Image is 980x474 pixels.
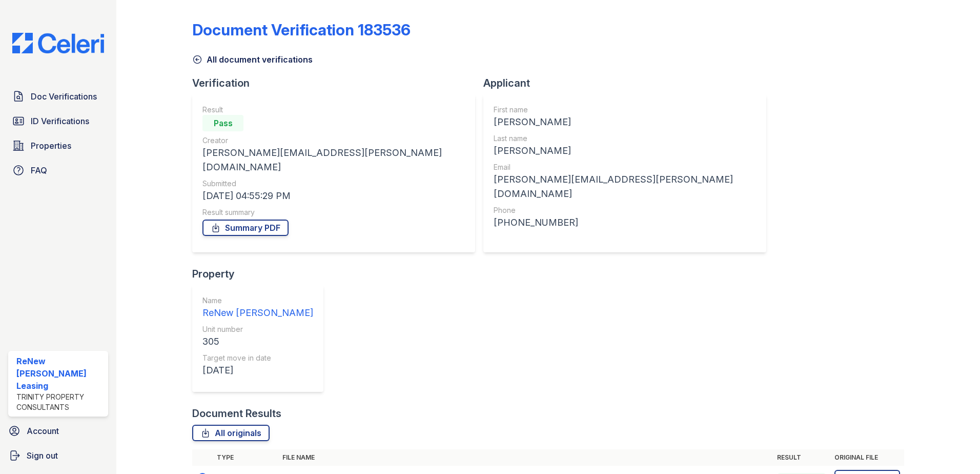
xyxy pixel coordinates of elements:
div: Submitted [202,179,465,189]
div: [DATE] 04:55:29 PM [202,189,465,203]
div: [PERSON_NAME] [494,115,756,129]
span: Doc Verifications [31,90,97,103]
a: ID Verifications [8,111,108,131]
a: Summary PDF [202,220,289,236]
a: Doc Verifications [8,86,108,107]
a: Name ReNew [PERSON_NAME] [202,295,313,320]
div: [PERSON_NAME][EMAIL_ADDRESS][PERSON_NAME][DOMAIN_NAME] [202,146,465,174]
div: [PHONE_NUMBER] [494,215,756,230]
div: First name [494,105,756,115]
div: Phone [494,205,756,215]
div: Pass [202,115,243,131]
a: Sign out [4,445,112,466]
div: Trinity Property Consultants [16,392,104,412]
div: 305 [202,334,313,349]
div: Result summary [202,207,465,218]
a: All originals [192,425,270,441]
th: File name [278,449,773,466]
span: FAQ [31,164,47,176]
div: [PERSON_NAME][EMAIL_ADDRESS][PERSON_NAME][DOMAIN_NAME] [494,172,756,201]
span: Account [27,425,59,437]
th: Type [213,449,278,466]
a: All document verifications [192,53,313,66]
div: [PERSON_NAME] [494,144,756,158]
div: [DATE] [202,363,313,378]
div: Target move in date [202,353,313,363]
div: Property [192,267,332,281]
div: ReNew [PERSON_NAME] Leasing [16,355,104,392]
img: CE_Logo_Blue-a8612792a0a2168367f1c8372b55b34899dd931a85d93a1a3d3e32e68fde9ad4.png [4,33,112,53]
div: Document Results [192,406,281,421]
div: Applicant [483,76,774,90]
th: Result [773,449,830,466]
div: Verification [192,76,483,90]
div: Result [202,105,465,115]
span: ID Verifications [31,115,89,127]
a: Account [4,421,112,441]
div: Name [202,295,313,306]
div: Document Verification 183536 [192,21,411,39]
div: Creator [202,135,465,146]
div: Email [494,162,756,172]
div: Unit number [202,324,313,334]
th: Original file [830,449,904,466]
a: FAQ [8,160,108,181]
span: Properties [31,140,71,152]
div: ReNew [PERSON_NAME] [202,306,313,320]
div: Last name [494,133,756,144]
a: Properties [8,135,108,156]
span: Sign out [27,449,58,462]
